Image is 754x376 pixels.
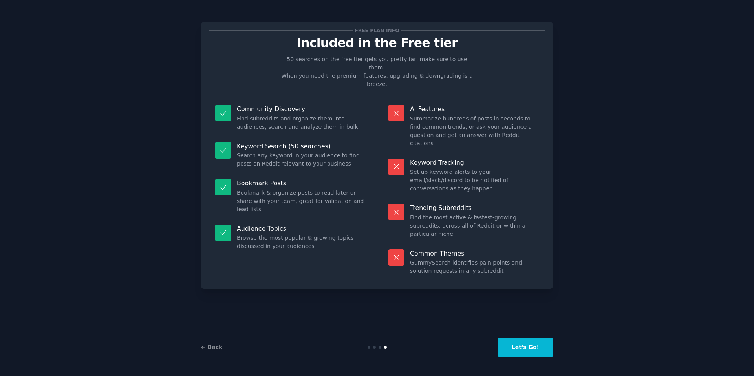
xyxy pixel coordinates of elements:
[410,249,539,257] p: Common Themes
[237,225,366,233] p: Audience Topics
[410,105,539,113] p: AI Features
[410,259,539,275] dd: GummySearch identifies pain points and solution requests in any subreddit
[410,214,539,238] dd: Find the most active & fastest-growing subreddits, across all of Reddit or within a particular niche
[237,115,366,131] dd: Find subreddits and organize them into audiences, search and analyze them in bulk
[410,115,539,148] dd: Summarize hundreds of posts in seconds to find common trends, or ask your audience a question and...
[201,344,222,350] a: ← Back
[353,26,401,35] span: Free plan info
[498,338,553,357] button: Let's Go!
[237,179,366,187] p: Bookmark Posts
[237,105,366,113] p: Community Discovery
[209,36,545,50] p: Included in the Free tier
[237,189,366,214] dd: Bookmark & organize posts to read later or share with your team, great for validation and lead lists
[237,142,366,150] p: Keyword Search (50 searches)
[278,55,476,88] p: 50 searches on the free tier gets you pretty far, make sure to use them! When you need the premiu...
[410,204,539,212] p: Trending Subreddits
[410,159,539,167] p: Keyword Tracking
[237,234,366,250] dd: Browse the most popular & growing topics discussed in your audiences
[237,151,366,168] dd: Search any keyword in your audience to find posts on Reddit relevant to your business
[410,168,539,193] dd: Set up keyword alerts to your email/slack/discord to be notified of conversations as they happen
